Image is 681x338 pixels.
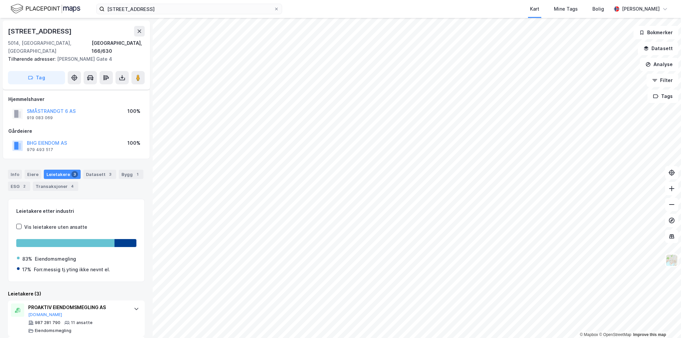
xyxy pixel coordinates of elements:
div: Kart [530,5,539,13]
div: Gårdeiere [8,127,144,135]
div: [GEOGRAPHIC_DATA], 166/630 [92,39,145,55]
div: ESG [8,182,30,191]
div: 4 [69,183,76,190]
button: Filter [646,74,678,87]
div: 100% [127,107,140,115]
a: Improve this map [633,332,666,337]
div: Info [8,170,22,179]
div: 11 ansatte [71,320,93,325]
div: 2 [21,183,28,190]
div: Bolig [592,5,604,13]
div: PROAKTIV EIENDOMSMEGLING AS [28,303,127,311]
span: Tilhørende adresser: [8,56,57,62]
div: 3 [71,171,78,178]
div: Leietakere etter industri [16,207,136,215]
div: 3 [107,171,113,178]
iframe: Chat Widget [648,306,681,338]
input: Søk på adresse, matrikkel, gårdeiere, leietakere eller personer [105,4,274,14]
div: Mine Tags [554,5,578,13]
div: Forr.messig tj.yting ikke nevnt el. [34,266,110,274]
div: [STREET_ADDRESS] [8,26,73,37]
button: Tags [647,90,678,103]
img: logo.f888ab2527a4732fd821a326f86c7f29.svg [11,3,80,15]
div: Eiendomsmegling [35,255,76,263]
img: Z [665,254,678,267]
button: Bokmerker [634,26,678,39]
button: Datasett [638,42,678,55]
div: 987 281 790 [35,320,60,325]
div: 919 083 069 [27,115,53,121]
div: Leietakere [44,170,81,179]
a: Mapbox [580,332,598,337]
div: Transaksjoner [33,182,78,191]
div: 5014, [GEOGRAPHIC_DATA], [GEOGRAPHIC_DATA] [8,39,92,55]
div: [PERSON_NAME] [622,5,660,13]
div: Eiere [25,170,41,179]
div: [PERSON_NAME] Gate 4 [8,55,139,63]
button: Tag [8,71,65,84]
div: Bygg [119,170,143,179]
div: Leietakere (3) [8,290,145,298]
div: Datasett [83,170,116,179]
div: 83% [22,255,32,263]
button: Analyse [640,58,678,71]
div: 17% [22,266,31,274]
div: Vis leietakere uten ansatte [24,223,87,231]
a: OpenStreetMap [599,332,631,337]
div: 1 [134,171,141,178]
button: [DOMAIN_NAME] [28,312,62,317]
div: Eiendomsmegling [35,328,71,333]
div: Hjemmelshaver [8,95,144,103]
div: 979 493 517 [27,147,53,152]
div: 100% [127,139,140,147]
